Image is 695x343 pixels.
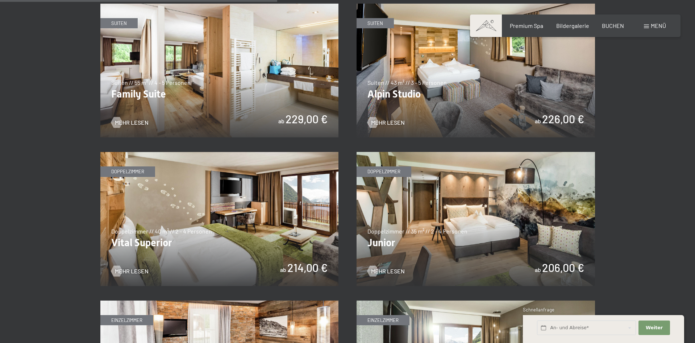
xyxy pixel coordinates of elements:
[100,152,339,286] img: Vital Superior
[100,301,339,305] a: Single Alpin
[371,119,405,127] span: Mehr Lesen
[651,22,666,29] span: Menü
[100,152,339,157] a: Vital Superior
[115,119,149,127] span: Mehr Lesen
[510,22,543,29] a: Premium Spa
[111,119,149,127] a: Mehr Lesen
[100,4,339,8] a: Family Suite
[357,301,595,305] a: Single Superior
[367,267,405,275] a: Mehr Lesen
[357,152,595,286] img: Junior
[523,307,554,313] span: Schnellanfrage
[357,4,595,8] a: Alpin Studio
[646,325,663,331] span: Weiter
[100,4,339,138] img: Family Suite
[357,152,595,157] a: Junior
[111,267,149,275] a: Mehr Lesen
[602,22,624,29] a: BUCHEN
[638,321,670,335] button: Weiter
[556,22,589,29] a: Bildergalerie
[371,267,405,275] span: Mehr Lesen
[367,119,405,127] a: Mehr Lesen
[115,267,149,275] span: Mehr Lesen
[357,4,595,138] img: Alpin Studio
